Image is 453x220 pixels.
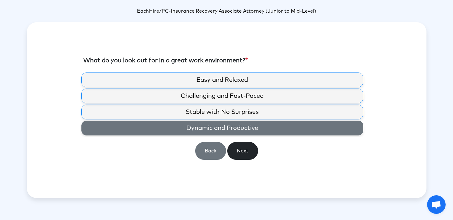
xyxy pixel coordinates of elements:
span: EachHire/PC [137,9,169,14]
a: Open chat [427,195,446,214]
button: Back [195,142,226,160]
span: Insurance Recovery Associate Attorney (Junior to Mid-Level) [171,9,316,14]
label: Dynamic and Productive [81,121,363,135]
label: What do you look out for in a great work environment? [83,56,248,65]
p: - [27,7,426,15]
button: Next [227,142,258,160]
label: Challenging and Fast-Paced [81,89,363,103]
label: Stable with No Surprises [81,105,363,119]
label: Easy and Relaxed [81,73,363,87]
